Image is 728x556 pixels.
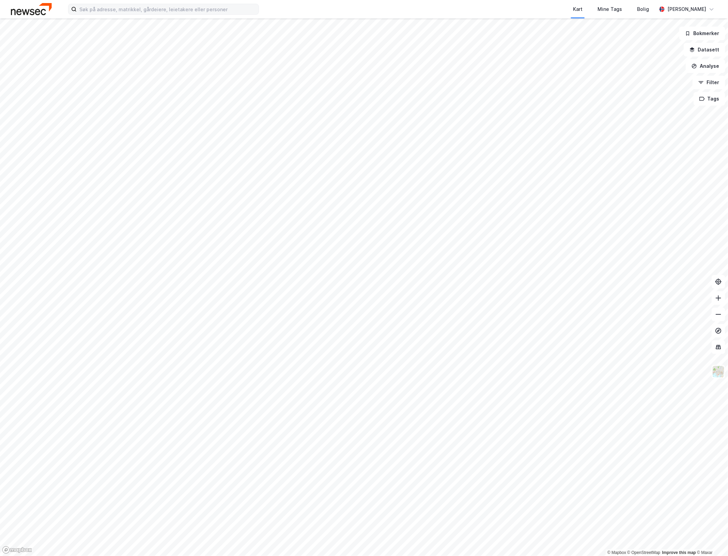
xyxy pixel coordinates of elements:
div: Bolig [637,5,649,13]
div: Kart [573,5,583,13]
div: Mine Tags [598,5,622,13]
div: Kontrollprogram for chat [694,523,728,556]
iframe: Chat Widget [694,523,728,556]
input: Søk på adresse, matrikkel, gårdeiere, leietakere eller personer [77,4,259,14]
img: newsec-logo.f6e21ccffca1b3a03d2d.png [11,3,52,15]
div: [PERSON_NAME] [667,5,706,13]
